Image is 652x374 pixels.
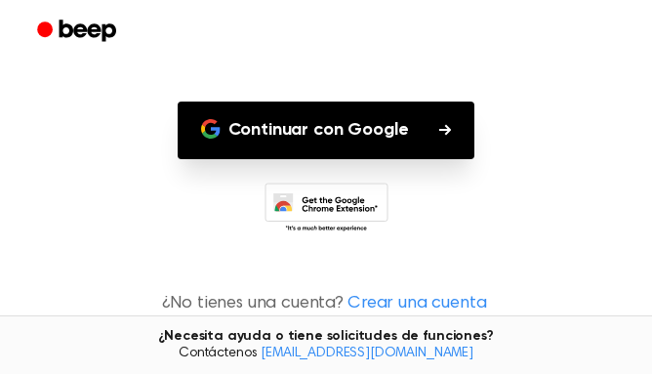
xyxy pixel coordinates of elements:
font: Contáctenos [179,347,257,360]
font: Crear una cuenta [347,295,486,312]
a: Bip [23,13,134,51]
a: Crear una cuenta [347,291,486,317]
button: Continuar con Google [178,102,475,159]
font: Continuar con Google [228,121,409,139]
font: ¿Necesita ayuda o tiene solicitudes de funciones? [158,329,493,343]
a: [EMAIL_ADDRESS][DOMAIN_NAME] [261,347,473,360]
font: ¿No tienes una cuenta? [162,295,344,312]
